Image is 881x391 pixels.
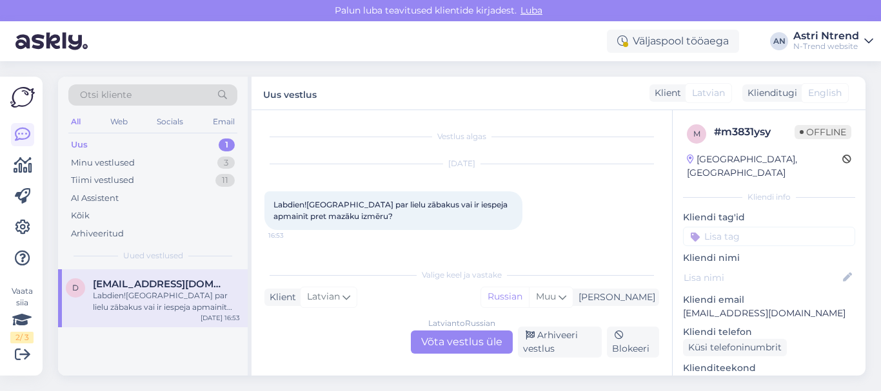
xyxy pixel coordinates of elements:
div: 2 / 3 [10,332,34,343]
div: 1 [219,138,235,151]
p: Kliendi telefon [683,325,855,339]
div: Latvian to Russian [428,318,495,329]
div: [PERSON_NAME] [573,291,655,304]
div: Arhiveeri vestlus [518,327,602,358]
span: d [72,283,79,292]
label: Uus vestlus [263,84,317,102]
span: Labdien![GEOGRAPHIC_DATA] par lielu zābakus vai ir iespeja apmainīt pret mazāku izmēru? [273,200,510,221]
div: Vestlus algas [264,131,659,142]
div: # m3831ysy [714,124,795,140]
div: Socials [154,113,186,130]
div: Arhiveeritud [71,227,124,240]
div: [DATE] 16:53 [201,313,240,323]
span: Otsi kliente [80,88,132,102]
a: Astri NtrendN-Trend website [793,31,873,52]
div: 3 [217,157,235,169]
span: Latvian [692,86,725,100]
div: Väljaspool tööaega [607,30,739,53]
div: AN [770,32,788,50]
div: Valige keel ja vastake [264,269,659,281]
div: Vaata siia [10,285,34,343]
div: Web [108,113,130,130]
div: All [68,113,83,130]
div: Kliendi info [683,191,855,203]
img: Askly Logo [10,87,35,108]
div: Blokeeri [607,327,659,358]
p: [EMAIL_ADDRESS][DOMAIN_NAME] [683,307,855,320]
span: Luba [517,5,546,16]
p: Kliendi nimi [683,251,855,265]
span: m [693,129,700,138]
div: Klient [649,86,681,100]
input: Lisa nimi [684,271,840,285]
span: dace_skripsta@inbox.lv [93,278,227,290]
div: Labdien![GEOGRAPHIC_DATA] par lielu zābakus vai ir iespeja apmainīt pret mazāku izmēru? [93,290,240,313]
span: Muu [536,291,556,302]
div: [GEOGRAPHIC_DATA], [GEOGRAPHIC_DATA] [687,153,842,180]
div: Klienditugi [742,86,797,100]
div: Tiimi vestlused [71,174,134,187]
div: Kõik [71,209,90,222]
div: AI Assistent [71,192,119,205]
div: Russian [481,287,529,307]
div: Küsi telefoninumbrit [683,339,787,356]
div: 11 [215,174,235,187]
span: Offline [795,125,851,139]
div: Klient [264,291,296,304]
div: [DATE] [264,158,659,169]
input: Lisa tag [683,227,855,246]
div: Minu vestlused [71,157,135,169]
span: Latvian [307,290,340,304]
div: Võta vestlus üle [411,330,513,354]
span: English [808,86,842,100]
span: Uued vestlused [123,250,183,262]
p: Klienditeekond [683,361,855,375]
div: Astri Ntrend [793,31,859,41]
div: N-Trend website [793,41,859,52]
span: 16:53 [268,231,317,240]
div: Uus [71,138,88,151]
p: Kliendi tag'id [683,211,855,224]
div: Email [210,113,237,130]
p: Kliendi email [683,293,855,307]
